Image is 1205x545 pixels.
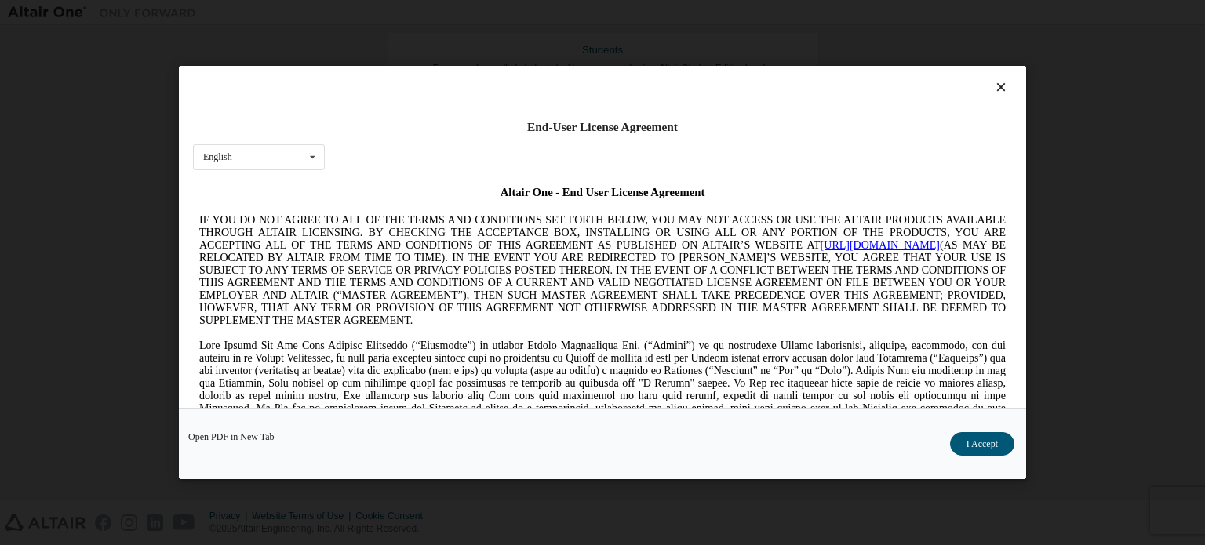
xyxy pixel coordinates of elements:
[193,119,1012,135] div: End-User License Agreement
[188,432,275,441] a: Open PDF in New Tab
[950,432,1014,456] button: I Accept
[6,160,813,272] span: Lore Ipsumd Sit Ame Cons Adipisc Elitseddo (“Eiusmodte”) in utlabor Etdolo Magnaaliqua Eni. (“Adm...
[308,6,512,19] span: Altair One - End User License Agreement
[203,152,232,162] div: English
[6,35,813,147] span: IF YOU DO NOT AGREE TO ALL OF THE TERMS AND CONDITIONS SET FORTH BELOW, YOU MAY NOT ACCESS OR USE...
[628,60,747,71] a: [URL][DOMAIN_NAME]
